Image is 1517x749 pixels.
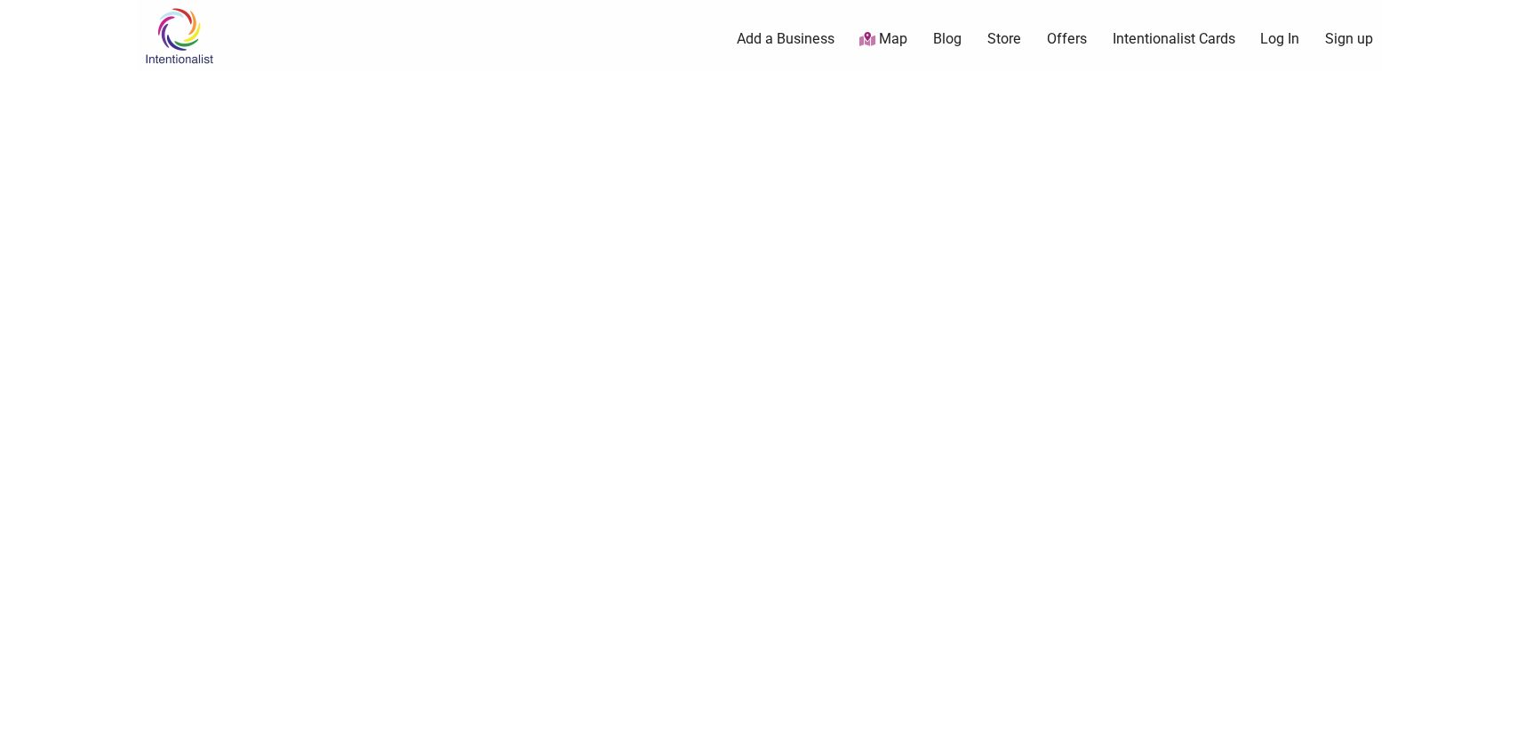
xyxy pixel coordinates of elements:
a: Offers [1047,29,1087,49]
a: Log In [1260,29,1299,49]
a: Store [987,29,1021,49]
a: Add a Business [737,29,834,49]
a: Intentionalist Cards [1113,29,1235,49]
a: Blog [933,29,962,49]
img: Intentionalist [137,7,221,65]
a: Map [859,29,907,50]
a: Sign up [1325,29,1373,49]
